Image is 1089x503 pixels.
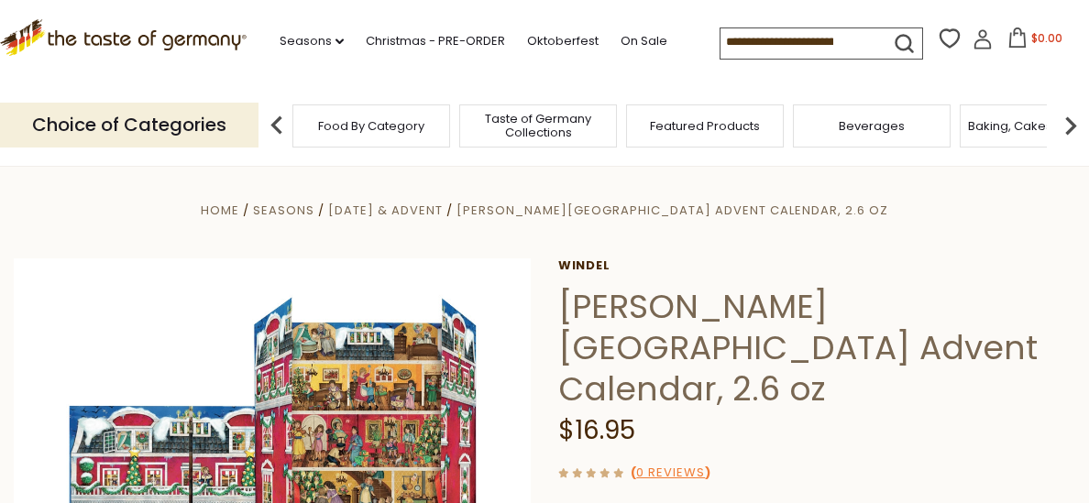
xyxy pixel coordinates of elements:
a: On Sale [621,31,667,51]
a: Seasons [280,31,344,51]
a: Food By Category [318,119,424,133]
a: Home [201,202,239,219]
a: 0 Reviews [636,464,705,483]
span: $0.00 [1031,30,1062,46]
span: $16.95 [558,412,635,448]
img: previous arrow [258,107,295,144]
button: $0.00 [996,27,1074,55]
span: ( ) [631,464,710,481]
h1: [PERSON_NAME][GEOGRAPHIC_DATA] Advent Calendar, 2.6 oz [558,286,1075,410]
a: [PERSON_NAME][GEOGRAPHIC_DATA] Advent Calendar, 2.6 oz [456,202,888,219]
a: Beverages [839,119,905,133]
a: Seasons [253,202,314,219]
img: next arrow [1052,107,1089,144]
a: Oktoberfest [527,31,599,51]
a: Christmas - PRE-ORDER [366,31,505,51]
a: Featured Products [650,119,760,133]
a: [DATE] & Advent [328,202,443,219]
a: Taste of Germany Collections [465,112,611,139]
a: Windel [558,258,1075,273]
